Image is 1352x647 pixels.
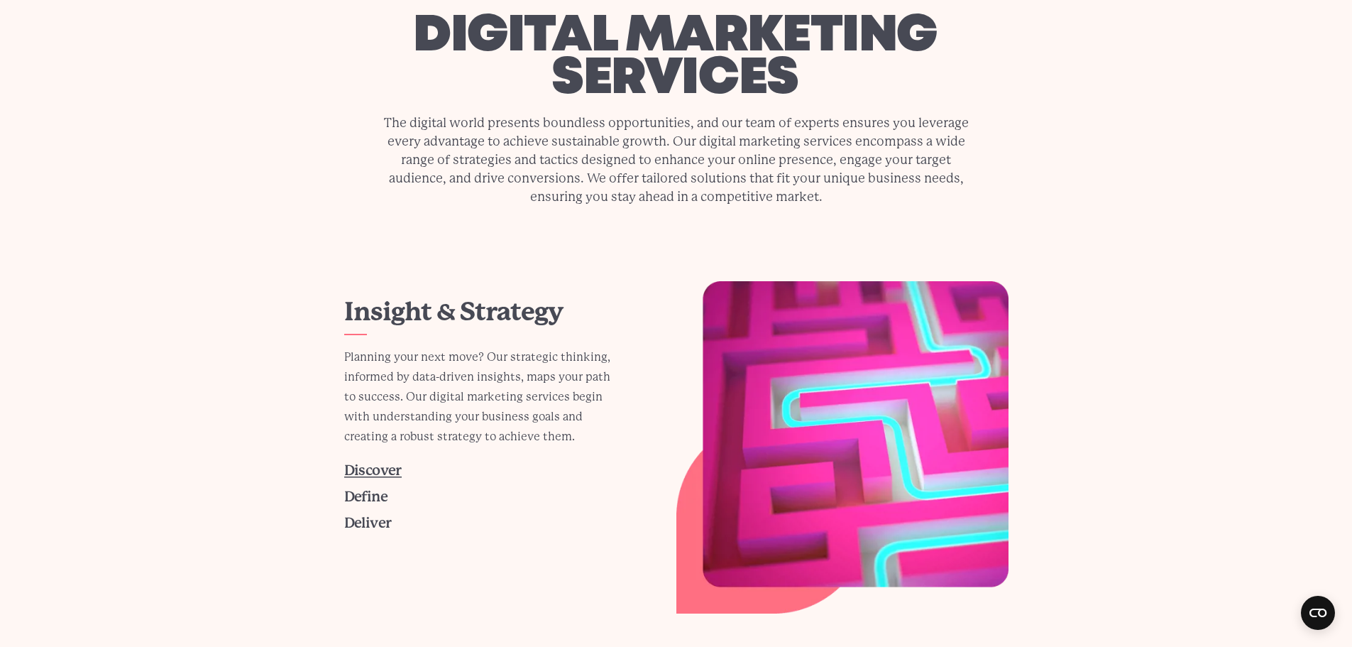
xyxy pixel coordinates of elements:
[375,16,976,101] h1: digital marketing services
[344,462,402,479] a: Discover
[344,489,388,505] a: Define
[1301,596,1335,630] button: Open CMP widget
[676,281,1008,614] img: Insight & Strategy
[377,114,976,206] p: The digital world presents boundless opportunities, and our team of experts ensures you leverage ...
[344,297,563,327] a: Insight & Strategy
[344,347,623,447] p: Planning your next move? Our strategic thinking, informed by data-driven insights, maps your path...
[344,515,392,531] a: Deliver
